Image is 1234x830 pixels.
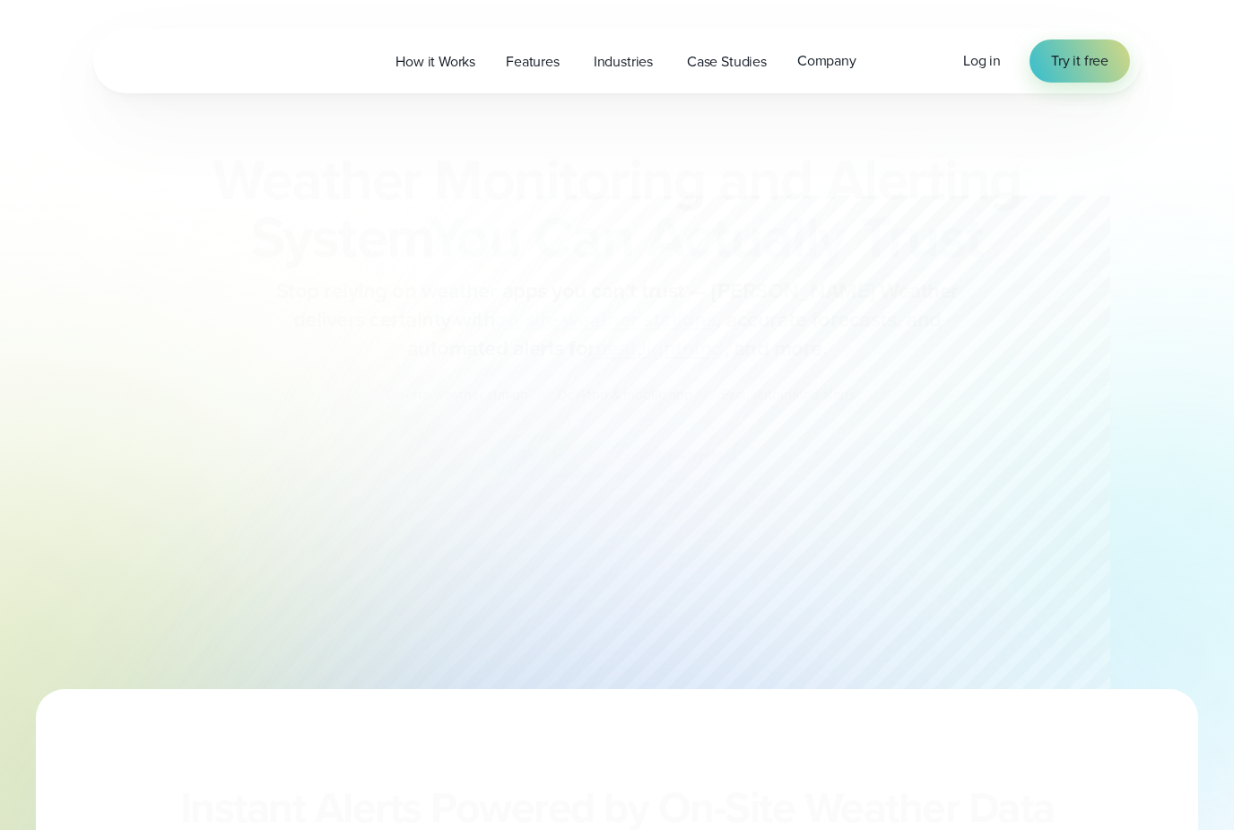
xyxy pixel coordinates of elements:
[1051,50,1108,72] span: Try it free
[1030,39,1130,83] a: Try it free
[797,50,856,72] span: Company
[380,43,491,80] a: How it Works
[395,51,475,73] span: How it Works
[687,51,767,73] span: Case Studies
[594,51,653,73] span: Industries
[506,51,560,73] span: Features
[672,43,782,80] a: Case Studies
[963,50,1001,71] span: Log in
[963,50,1001,72] a: Log in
